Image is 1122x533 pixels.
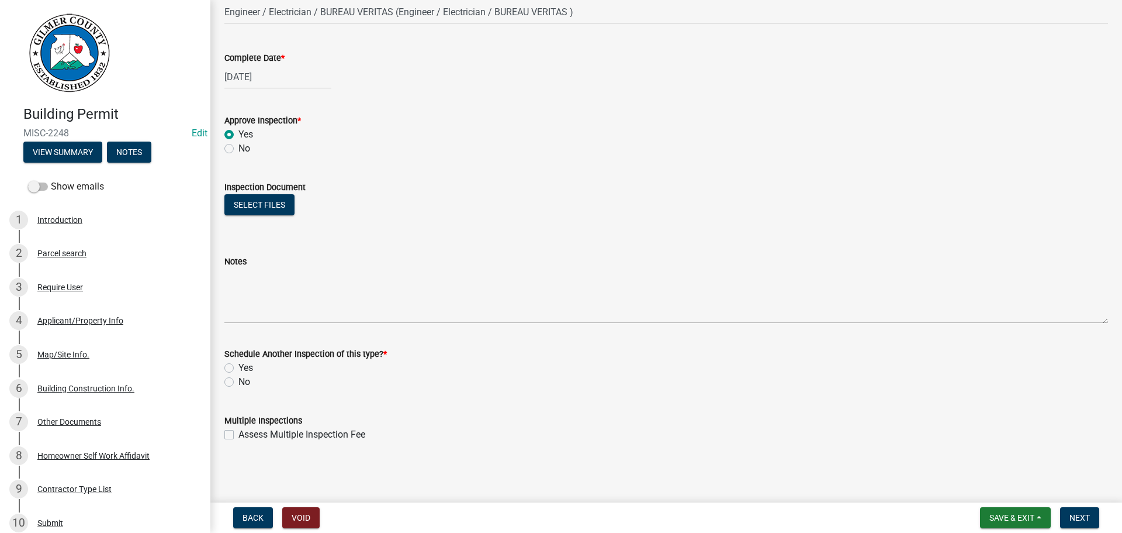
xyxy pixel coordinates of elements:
[224,65,331,89] input: mm/dd/yyyy
[238,375,250,389] label: No
[243,513,264,522] span: Back
[9,278,28,297] div: 3
[28,180,104,194] label: Show emails
[37,317,123,325] div: Applicant/Property Info
[37,384,134,393] div: Building Construction Info.
[9,446,28,465] div: 8
[1069,513,1090,522] span: Next
[9,345,28,364] div: 5
[224,54,285,63] label: Complete Date
[107,148,151,157] wm-modal-confirm: Notes
[37,452,150,460] div: Homeowner Self Work Affidavit
[9,379,28,398] div: 6
[980,507,1051,528] button: Save & Exit
[23,128,187,139] span: MISC-2248
[37,350,89,359] div: Map/Site Info.
[37,418,101,426] div: Other Documents
[238,361,253,375] label: Yes
[37,485,112,493] div: Contractor Type List
[37,519,63,527] div: Submit
[192,128,207,139] wm-modal-confirm: Edit Application Number
[282,507,320,528] button: Void
[23,106,201,123] h4: Building Permit
[192,128,207,139] a: Edit
[224,117,301,125] label: Approve Inspection
[37,249,86,257] div: Parcel search
[9,514,28,532] div: 10
[107,142,151,163] button: Notes
[9,412,28,431] div: 7
[224,350,387,359] label: Schedule Another Inspection of this type?
[224,194,295,215] button: Select files
[37,216,82,224] div: Introduction
[238,142,250,156] label: No
[37,283,83,291] div: Require User
[23,12,111,94] img: Gilmer County, Georgia
[224,184,306,192] label: Inspection Document
[989,513,1034,522] span: Save & Exit
[233,507,273,528] button: Back
[23,148,102,157] wm-modal-confirm: Summary
[238,128,253,142] label: Yes
[23,142,102,163] button: View Summary
[9,311,28,330] div: 4
[9,211,28,229] div: 1
[9,244,28,263] div: 2
[238,428,365,442] label: Assess Multiple Inspection Fee
[224,258,247,266] label: Notes
[1060,507,1099,528] button: Next
[9,480,28,498] div: 9
[224,417,302,425] label: Multiple Inspections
